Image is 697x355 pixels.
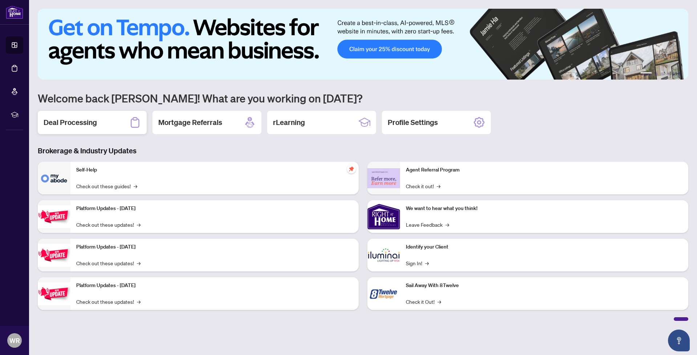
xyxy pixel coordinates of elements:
span: → [134,182,137,190]
p: Self-Help [76,166,353,174]
a: Sign In!→ [406,259,429,267]
h1: Welcome back [PERSON_NAME]! What are you working on [DATE]? [38,91,688,105]
p: Platform Updates - [DATE] [76,205,353,213]
img: Sail Away With 8Twelve [367,277,400,310]
img: Platform Updates - July 8, 2025 [38,244,70,267]
span: → [445,221,449,229]
a: Check out these updates!→ [76,259,140,267]
a: Check it Out!→ [406,298,441,306]
p: We want to hear what you think! [406,205,682,213]
img: Self-Help [38,162,70,194]
button: 4 [667,72,669,75]
span: → [425,259,429,267]
button: 2 [655,72,658,75]
p: Agent Referral Program [406,166,682,174]
button: 1 [640,72,652,75]
img: Agent Referral Program [367,168,400,188]
img: logo [6,5,23,19]
a: Check out these guides!→ [76,182,137,190]
h2: Profile Settings [388,117,438,128]
a: Check out these updates!→ [76,298,140,306]
img: Identify your Client [367,239,400,271]
p: Sail Away With 8Twelve [406,282,682,290]
img: We want to hear what you think! [367,200,400,233]
a: Check it out!→ [406,182,440,190]
span: WR [9,335,20,346]
img: Platform Updates - June 23, 2025 [38,282,70,305]
p: Identify your Client [406,243,682,251]
span: → [437,298,441,306]
button: 6 [678,72,681,75]
span: pushpin [347,165,356,173]
span: → [437,182,440,190]
p: Platform Updates - [DATE] [76,282,353,290]
a: Leave Feedback→ [406,221,449,229]
button: 3 [661,72,664,75]
h2: Deal Processing [44,117,97,128]
p: Platform Updates - [DATE] [76,243,353,251]
h2: rLearning [273,117,305,128]
span: → [137,298,140,306]
button: 5 [672,72,675,75]
h3: Brokerage & Industry Updates [38,146,688,156]
a: Check out these updates!→ [76,221,140,229]
img: Slide 0 [38,9,688,80]
button: Open asap [668,330,690,351]
img: Platform Updates - July 21, 2025 [38,205,70,228]
span: → [137,259,140,267]
span: → [137,221,140,229]
h2: Mortgage Referrals [158,117,222,128]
